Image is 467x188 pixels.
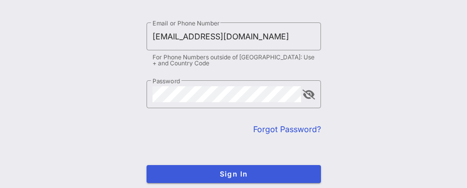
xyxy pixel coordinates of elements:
label: Password [153,77,180,85]
button: append icon [303,90,315,100]
button: Sign In [147,165,321,183]
label: Email or Phone Number [153,19,219,27]
div: For Phone Numbers outside of [GEOGRAPHIC_DATA]: Use + and Country Code [153,54,315,66]
span: Sign In [155,170,313,178]
a: Forgot Password? [253,124,321,134]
